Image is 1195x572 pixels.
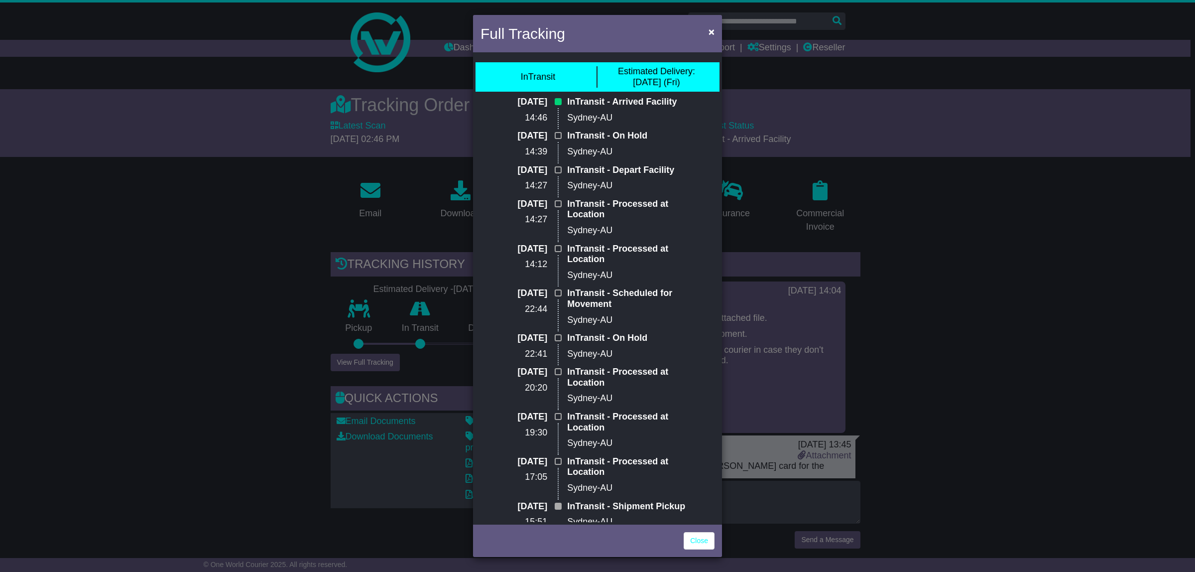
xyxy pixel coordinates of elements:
div: InTransit [521,72,555,83]
p: 14:12 [497,259,548,270]
p: InTransit - On Hold [567,333,698,344]
span: Estimated Delivery: [618,66,695,76]
p: [DATE] [497,165,548,176]
p: InTransit - Processed at Location [567,244,698,265]
p: [DATE] [497,244,548,255]
p: InTransit - Processed at Location [567,199,698,220]
p: InTransit - Processed at Location [567,412,698,433]
p: InTransit - Shipment Pickup [567,501,698,512]
p: Sydney-AU [567,438,698,449]
p: 20:20 [497,383,548,394]
p: InTransit - Processed at Location [567,367,698,388]
h4: Full Tracking [480,22,565,45]
p: 14:46 [497,113,548,124]
p: [DATE] [497,367,548,378]
span: × [709,26,715,37]
p: InTransit - Processed at Location [567,456,698,478]
div: [DATE] (Fri) [618,66,695,88]
p: 22:44 [497,304,548,315]
button: Close [704,21,719,42]
p: [DATE] [497,412,548,423]
p: Sydney-AU [567,113,698,124]
p: 19:30 [497,428,548,438]
p: 14:27 [497,214,548,225]
p: Sydney-AU [567,146,698,157]
p: 14:27 [497,180,548,191]
p: Sydney-AU [567,517,698,528]
p: Sydney-AU [567,270,698,281]
p: [DATE] [497,199,548,210]
p: 17:05 [497,472,548,483]
p: InTransit - Scheduled for Movement [567,288,698,309]
p: Sydney-AU [567,349,698,360]
p: [DATE] [497,288,548,299]
p: [DATE] [497,97,548,108]
p: InTransit - Arrived Facility [567,97,698,108]
p: InTransit - On Hold [567,131,698,142]
p: Sydney-AU [567,225,698,236]
p: 22:41 [497,349,548,360]
p: Sydney-AU [567,483,698,494]
p: [DATE] [497,131,548,142]
p: Sydney-AU [567,315,698,326]
a: Close [684,532,715,550]
p: InTransit - Depart Facility [567,165,698,176]
p: [DATE] [497,501,548,512]
p: 15:51 [497,517,548,528]
p: Sydney-AU [567,393,698,404]
p: [DATE] [497,456,548,467]
p: 14:39 [497,146,548,157]
p: Sydney-AU [567,180,698,191]
p: [DATE] [497,333,548,344]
